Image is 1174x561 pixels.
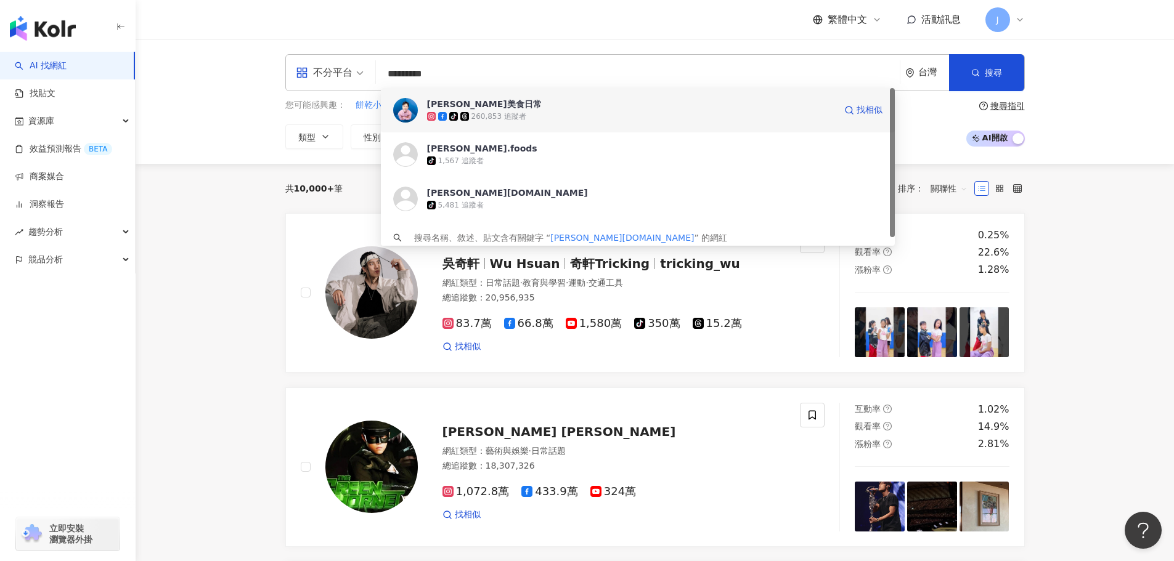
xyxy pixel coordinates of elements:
span: 324萬 [590,485,636,498]
span: 找相似 [455,509,481,521]
img: chrome extension [20,524,44,544]
div: 不分平台 [296,63,353,83]
span: 日常話題 [531,446,566,456]
span: 互動率 [855,404,881,414]
span: 競品分析 [28,246,63,273]
div: 22.6% [978,246,1009,259]
div: 搜尋指引 [990,101,1025,111]
img: post-image [907,482,957,531]
span: 奇軒Tricking [570,256,650,271]
span: 漲粉率 [855,265,881,275]
span: question-circle [883,265,892,274]
div: 260,853 追蹤者 [471,111,526,122]
img: post-image [855,307,905,357]
span: 餅乾小禮盒 [356,99,399,111]
div: 總追蹤數 ： 20,956,935 [442,292,786,304]
span: 立即安裝 瀏覽器外掛 [49,523,92,545]
div: 0.25% [978,228,1009,242]
div: 排序： [898,179,974,198]
div: 網紅類型 ： [442,277,786,289]
span: · [585,278,588,288]
div: 1.28% [978,263,1009,276]
button: 餅乾小禮盒 [355,99,399,112]
span: · [529,446,531,456]
span: 搜尋 [985,68,1002,78]
span: 活動訊息 [921,14,961,25]
button: 性別 [351,124,409,149]
div: 1,567 追蹤者 [438,156,484,166]
span: 1,580萬 [566,317,622,330]
a: 商案媒合 [15,171,64,183]
span: 找相似 [455,341,481,353]
span: 66.8萬 [504,317,553,330]
span: question-circle [883,248,892,256]
span: 資源庫 [28,107,54,135]
button: 類型 [285,124,343,149]
span: 性別 [364,132,381,142]
span: [PERSON_NAME] [PERSON_NAME] [442,424,676,439]
span: 觀看率 [855,247,881,257]
span: 運動 [568,278,585,288]
div: 14.9% [978,420,1009,434]
div: 1.02% [978,403,1009,416]
div: [PERSON_NAME].foods [427,142,537,155]
span: question-circle [883,405,892,413]
img: logo [10,16,76,41]
img: KOL Avatar [393,142,418,167]
span: 日常話題 [486,278,520,288]
a: 找相似 [442,509,481,521]
a: searchAI 找網紅 [15,60,67,72]
span: 教育與學習 [523,278,566,288]
div: 5,481 追蹤者 [438,200,484,211]
a: 洞察報告 [15,198,64,211]
div: [PERSON_NAME]美食日常 [427,98,542,110]
span: 交通工具 [589,278,623,288]
iframe: Help Scout Beacon - Open [1125,512,1162,549]
span: 433.9萬 [521,485,578,498]
a: 找貼文 [15,87,55,100]
img: post-image [960,482,1009,531]
span: tricking_wu [660,256,740,271]
span: 15.2萬 [693,317,742,330]
span: Wu Hsuan [490,256,560,271]
span: [PERSON_NAME][DOMAIN_NAME] [550,233,694,243]
span: 10,000+ [294,184,335,193]
span: 找相似 [857,104,883,116]
a: chrome extension立即安裝 瀏覽器外掛 [16,517,120,551]
span: 繁體中文 [828,13,867,26]
span: 關聯性 [931,179,968,198]
span: question-circle [883,422,892,430]
img: post-image [855,482,905,531]
div: 共 筆 [285,184,343,193]
span: search [393,233,402,242]
div: 台灣 [918,67,949,78]
span: 藝術與娛樂 [486,446,529,456]
span: 類型 [298,132,316,142]
a: KOL Avatar吳奇軒Wu Hsuan奇軒Trickingtricking_wu網紅類型：日常話題·教育與學習·運動·交通工具總追蹤數：20,956,93583.7萬66.8萬1,580萬3... [285,213,1025,373]
img: KOL Avatar [325,421,418,513]
img: KOL Avatar [393,187,418,211]
span: rise [15,228,23,236]
span: J [996,13,998,26]
span: question-circle [979,102,988,110]
a: 找相似 [442,341,481,353]
span: appstore [296,67,308,79]
span: · [520,278,523,288]
img: post-image [960,307,1009,357]
span: 趨勢分析 [28,218,63,246]
div: [PERSON_NAME][DOMAIN_NAME] [427,187,588,199]
span: 觀看率 [855,421,881,431]
div: 網紅類型 ： [442,445,786,458]
span: 漲粉率 [855,439,881,449]
span: question-circle [883,440,892,448]
img: KOL Avatar [325,246,418,339]
span: 83.7萬 [442,317,492,330]
span: 您可能感興趣： [285,99,346,111]
span: 350萬 [634,317,680,330]
span: environment [905,68,915,78]
button: 搜尋 [949,54,1024,91]
span: · [566,278,568,288]
div: 2.81% [978,437,1009,451]
div: 搜尋名稱、敘述、貼文含有關鍵字 “ ” 的網紅 [414,231,728,244]
span: 1,072.8萬 [442,485,510,498]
